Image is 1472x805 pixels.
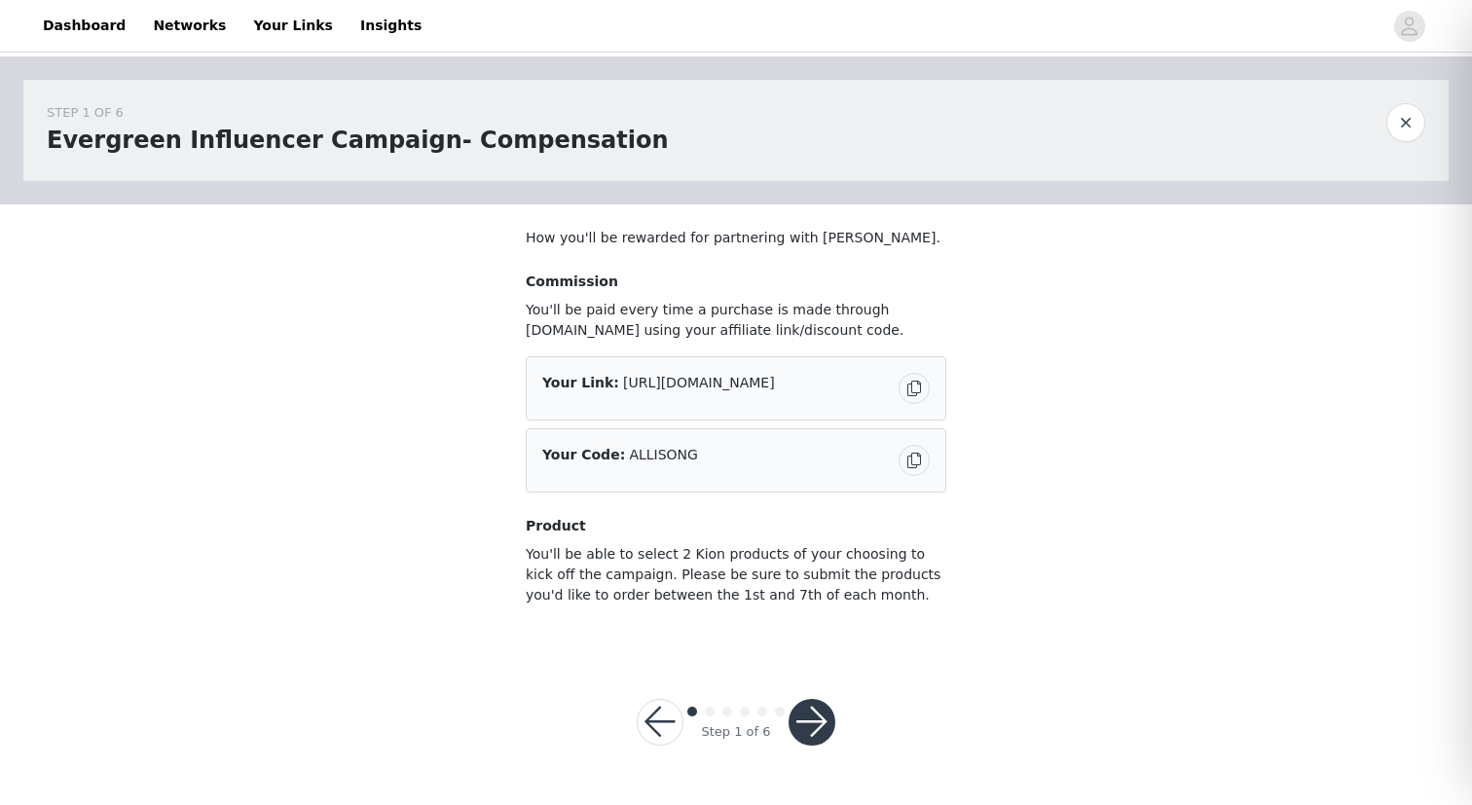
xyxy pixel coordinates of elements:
div: avatar [1400,11,1418,42]
span: Your Link: [542,375,619,390]
p: You'll be able to select 2 Kion products of your choosing to kick off the campaign. Please be sur... [526,544,946,605]
h4: Product [526,516,946,536]
h4: Commission [526,272,946,292]
span: [URL][DOMAIN_NAME] [623,375,775,390]
a: Insights [349,4,433,48]
a: Your Links [241,4,345,48]
div: STEP 1 OF 6 [47,103,669,123]
p: How you'll be rewarded for partnering with [PERSON_NAME]. [526,228,946,248]
a: Networks [141,4,238,48]
span: Your Code: [542,447,625,462]
a: Dashboard [31,4,137,48]
p: You'll be paid every time a purchase is made through [DOMAIN_NAME] using your affiliate link/disc... [526,300,946,341]
div: Step 1 of 6 [701,722,770,742]
h1: Evergreen Influencer Campaign- Compensation [47,123,669,158]
span: ALLISONG [629,447,698,462]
